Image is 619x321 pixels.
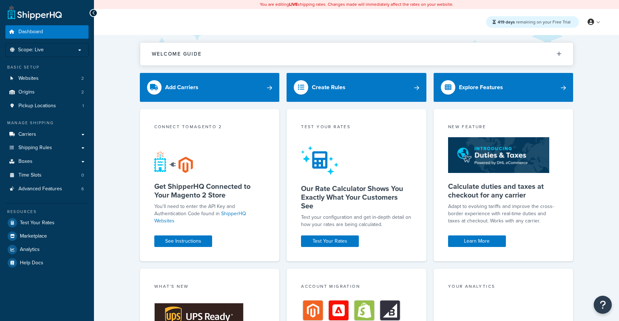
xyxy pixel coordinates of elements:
[498,19,515,25] strong: 419 days
[140,43,573,65] button: Welcome Guide
[81,75,84,82] span: 2
[5,209,89,215] div: Resources
[154,123,265,132] div: Connect to Magento 2
[5,182,89,196] a: Advanced Features6
[18,131,36,138] span: Carriers
[140,73,280,102] a: Add Carriers
[448,235,506,247] a: Learn More
[5,99,89,113] a: Pickup Locations1
[5,169,89,182] a: Time Slots0
[301,283,412,291] div: Account Migration
[165,82,198,92] div: Add Carriers
[18,89,35,95] span: Origins
[5,25,89,39] a: Dashboard
[5,86,89,99] a: Origins2
[20,260,43,266] span: Help Docs
[154,151,193,173] img: connect-shq-magento-24cdf84b.svg
[5,256,89,269] a: Help Docs
[289,1,298,8] b: LIVE
[5,141,89,155] a: Shipping Rules
[301,235,359,247] a: Test Your Rates
[20,233,47,239] span: Marketplace
[18,75,39,82] span: Websites
[18,29,43,35] span: Dashboard
[287,73,426,102] a: Create Rules
[18,103,56,109] span: Pickup Locations
[81,172,84,178] span: 0
[154,203,265,225] p: You'll need to enter the API Key and Authentication Code found in
[5,230,89,243] a: Marketplace
[448,203,559,225] p: Adapt to evolving tariffs and improve the cross-border experience with real-time duties and taxes...
[5,99,89,113] li: Pickup Locations
[5,155,89,168] a: Boxes
[20,220,55,226] span: Test Your Rates
[5,216,89,229] a: Test Your Rates
[312,82,345,92] div: Create Rules
[18,159,33,165] span: Boxes
[154,182,265,199] h5: Get ShipperHQ Connected to Your Magento 2 Store
[81,89,84,95] span: 2
[5,169,89,182] li: Time Slots
[18,186,62,192] span: Advanced Features
[5,182,89,196] li: Advanced Features
[301,123,412,132] div: Test your rates
[81,186,84,192] span: 6
[5,72,89,85] a: Websites2
[448,123,559,132] div: New Feature
[154,210,246,225] a: ShipperHQ Websites
[448,182,559,199] h5: Calculate duties and taxes at checkout for any carrier
[434,73,573,102] a: Explore Features
[448,283,559,291] div: Your Analytics
[20,247,40,253] span: Analytics
[5,72,89,85] li: Websites
[5,243,89,256] a: Analytics
[5,128,89,141] a: Carriers
[5,86,89,99] li: Origins
[498,19,571,25] span: remaining on your Free Trial
[152,51,202,57] h2: Welcome Guide
[154,235,212,247] a: See Instructions
[5,120,89,126] div: Manage Shipping
[301,214,412,228] div: Test your configuration and get in-depth detail on how your rates are being calculated.
[82,103,84,109] span: 1
[18,47,44,53] span: Scope: Live
[18,145,52,151] span: Shipping Rules
[594,296,612,314] button: Open Resource Center
[301,184,412,210] h5: Our Rate Calculator Shows You Exactly What Your Customers See
[154,283,265,291] div: What's New
[459,82,503,92] div: Explore Features
[18,172,42,178] span: Time Slots
[5,64,89,70] div: Basic Setup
